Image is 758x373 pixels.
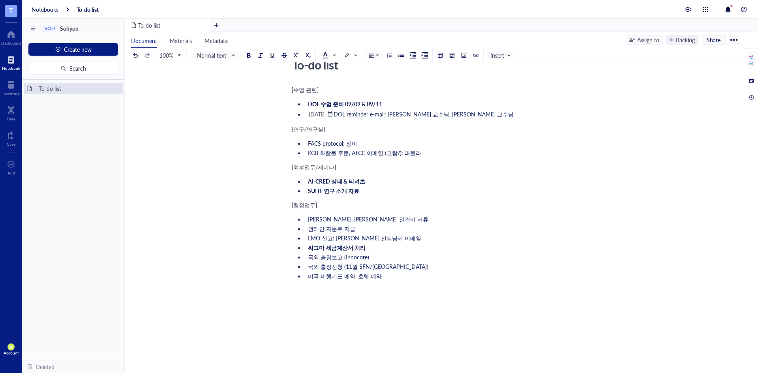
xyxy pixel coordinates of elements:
[2,66,20,71] div: Notebook
[308,177,365,185] span: AI-CRED 상패 & 티셔츠
[2,91,20,96] div: Inventory
[197,52,236,59] span: Normal text
[7,116,16,121] div: DNA
[7,142,15,146] div: Core
[707,36,720,43] span: Share
[159,52,180,59] span: 100%
[334,110,514,118] span: DOL reminder e-mail: [PERSON_NAME] 교수님, [PERSON_NAME] 교수님
[77,6,99,13] a: To-do list
[308,253,369,261] span: 국외 출장보고 (Innocore)
[36,83,120,94] div: To-do list
[36,362,54,371] div: Deleted
[131,37,157,45] span: Document
[490,52,511,59] span: Insert
[702,35,726,45] button: Share
[28,43,118,56] button: Create new
[749,60,753,66] div: AI
[1,41,21,45] div: Dashboard
[2,53,20,71] a: Notebook
[7,129,15,146] a: Core
[64,46,92,52] span: Create new
[292,125,325,133] span: [연구/연구실]
[292,163,336,171] span: [외부업무/세미나]
[637,36,659,44] div: Assign to
[4,351,19,355] div: Account
[308,187,359,195] span: SUHF 연구 소개 자료
[8,171,15,175] div: Add
[308,139,357,147] span: FACS protocol: 정아
[308,244,366,251] span: 씨그마 세금계산서 처리
[308,100,382,108] span: DOL 수업 준비 09/09 & 09/11
[45,26,55,31] div: SOH
[32,6,58,13] a: Notebooks
[170,37,192,45] span: Materials
[308,234,421,242] span: LMO 신고: [PERSON_NAME] 선생님께 이메일
[292,201,317,209] span: [행정업무]
[289,55,570,75] div: To-do list
[2,79,20,96] a: Inventory
[7,104,16,121] a: DNA
[308,225,355,232] span: 권태인 자문료 지급
[308,272,382,280] span: 미국 비행기표 예약, 호텔 예약
[205,37,228,45] span: Metadata
[308,149,421,157] span: KCB 화합물 주문, ATCC 이메일 (코람?): 파올라
[60,24,79,32] span: Sohyon
[69,65,86,71] span: Search
[9,345,13,349] span: SL
[292,86,319,94] span: [수업 관련]
[308,215,428,223] span: [PERSON_NAME], [PERSON_NAME] 인건비 서류
[308,262,428,270] span: 국외 출장신청 (11월 SFN/[GEOGRAPHIC_DATA])
[1,28,21,45] a: Dashboard
[676,36,695,44] div: Backlog
[9,5,13,15] span: T
[28,62,118,75] button: Search
[309,111,326,118] div: [DATE]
